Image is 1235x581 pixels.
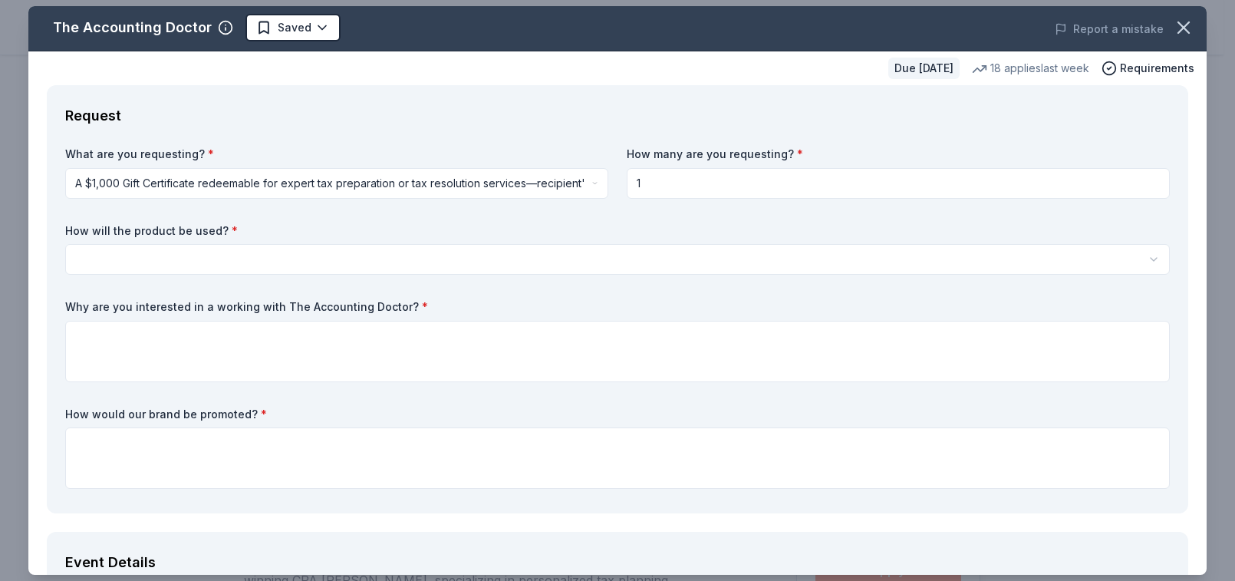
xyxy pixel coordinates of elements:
button: Saved [245,14,341,41]
span: Requirements [1120,59,1194,78]
div: 18 applies last week [972,59,1089,78]
label: How will the product be used? [65,223,1170,239]
div: Due [DATE] [888,58,960,79]
div: The Accounting Doctor [53,15,212,40]
div: Request [65,104,1170,128]
div: Event Details [65,550,1170,575]
button: Report a mistake [1055,20,1164,38]
span: Saved [278,18,311,37]
label: How many are you requesting? [627,147,1170,162]
button: Requirements [1102,59,1194,78]
label: How would our brand be promoted? [65,407,1170,422]
label: What are you requesting? [65,147,608,162]
label: Why are you interested in a working with The Accounting Doctor? [65,299,1170,315]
